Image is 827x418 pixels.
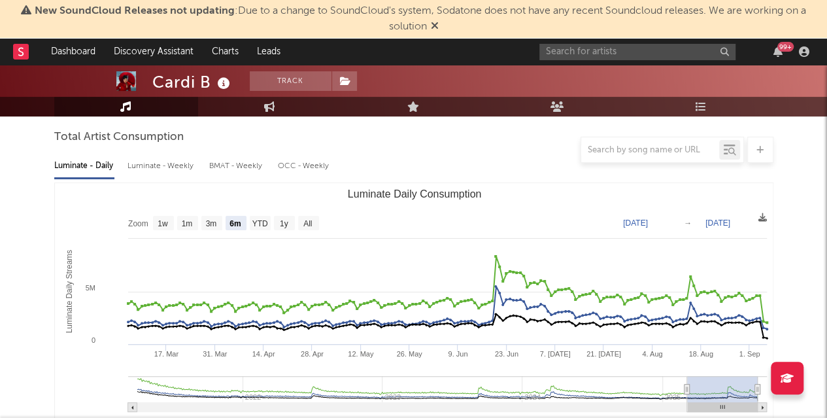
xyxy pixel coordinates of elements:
[448,350,467,358] text: 9. Jun
[158,219,168,228] text: 1w
[279,219,288,228] text: 1y
[203,39,248,65] a: Charts
[252,219,267,228] text: YTD
[229,219,241,228] text: 6m
[205,219,216,228] text: 3m
[586,350,620,358] text: 21. [DATE]
[203,350,228,358] text: 31. Mar
[42,39,105,65] a: Dashboard
[300,350,323,358] text: 28. Apr
[54,130,184,145] span: Total Artist Consumption
[128,219,148,228] text: Zoom
[431,22,439,32] span: Dismiss
[739,350,760,358] text: 1. Sep
[250,71,331,91] button: Track
[581,145,719,156] input: Search by song name or URL
[35,6,806,32] span: : Due to a change to SoundCloud's system, Sodatone does not have any recent Soundcloud releases. ...
[642,350,662,358] text: 4. Aug
[348,350,374,358] text: 12. May
[154,350,178,358] text: 17. Mar
[64,250,73,333] text: Luminate Daily Streams
[688,350,713,358] text: 18. Aug
[347,188,481,200] text: Luminate Daily Consumption
[54,103,101,119] span: Music
[35,6,235,16] span: New SoundCloud Releases not updating
[278,155,330,177] div: OCC - Weekly
[773,46,783,57] button: 99+
[623,218,648,228] text: [DATE]
[396,350,422,358] text: 26. May
[539,350,570,358] text: 7. [DATE]
[152,71,233,93] div: Cardi B
[127,155,196,177] div: Luminate - Weekly
[91,336,95,344] text: 0
[252,350,275,358] text: 14. Apr
[248,39,290,65] a: Leads
[684,218,692,228] text: →
[105,39,203,65] a: Discovery Assistant
[539,44,735,60] input: Search for artists
[494,350,518,358] text: 23. Jun
[85,284,95,292] text: 5M
[54,155,114,177] div: Luminate - Daily
[303,219,312,228] text: All
[181,219,192,228] text: 1m
[705,218,730,228] text: [DATE]
[777,42,794,52] div: 99 +
[209,155,265,177] div: BMAT - Weekly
